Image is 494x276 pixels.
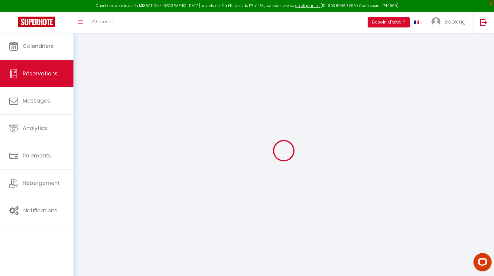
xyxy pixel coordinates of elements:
[427,12,473,33] a: ... Booking
[23,97,50,104] span: Messages
[480,18,487,26] img: logout
[23,70,58,77] span: Réservations
[88,12,118,33] a: Chercher
[23,124,47,132] span: Analytics
[444,18,466,25] span: Booking
[18,17,55,27] img: Super Booking
[92,18,113,25] span: Chercher
[23,207,57,214] span: Notifications
[295,3,320,8] a: en cliquant ici
[368,17,410,27] button: Besoin d'aide ?
[23,42,54,50] span: Calendriers
[23,152,51,159] span: Paiements
[431,17,440,26] img: ...
[469,251,494,276] iframe: LiveChat chat widget
[23,179,60,187] span: Hébergement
